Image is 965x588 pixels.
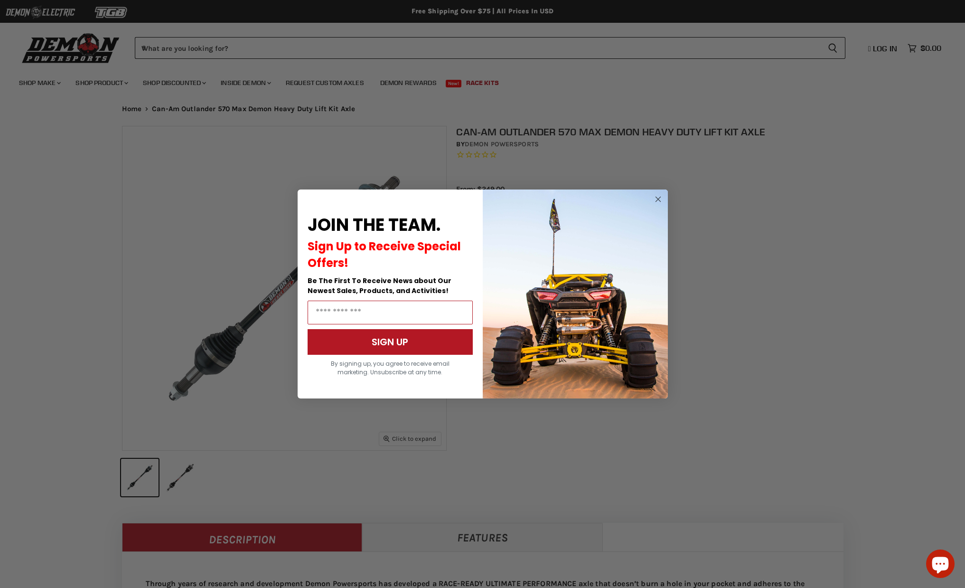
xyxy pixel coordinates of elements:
inbox-online-store-chat: Shopify online store chat [923,550,957,580]
span: Be The First To Receive News about Our Newest Sales, Products, and Activities! [308,276,451,295]
span: JOIN THE TEAM. [308,213,440,237]
span: Sign Up to Receive Special Offers! [308,238,461,271]
button: SIGN UP [308,329,473,355]
span: By signing up, you agree to receive email marketing. Unsubscribe at any time. [331,360,450,376]
input: Email Address [308,301,473,324]
img: a9095488-b6e7-41ba-879d-588abfab540b.jpeg [483,190,668,398]
button: Close dialog [652,193,664,205]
